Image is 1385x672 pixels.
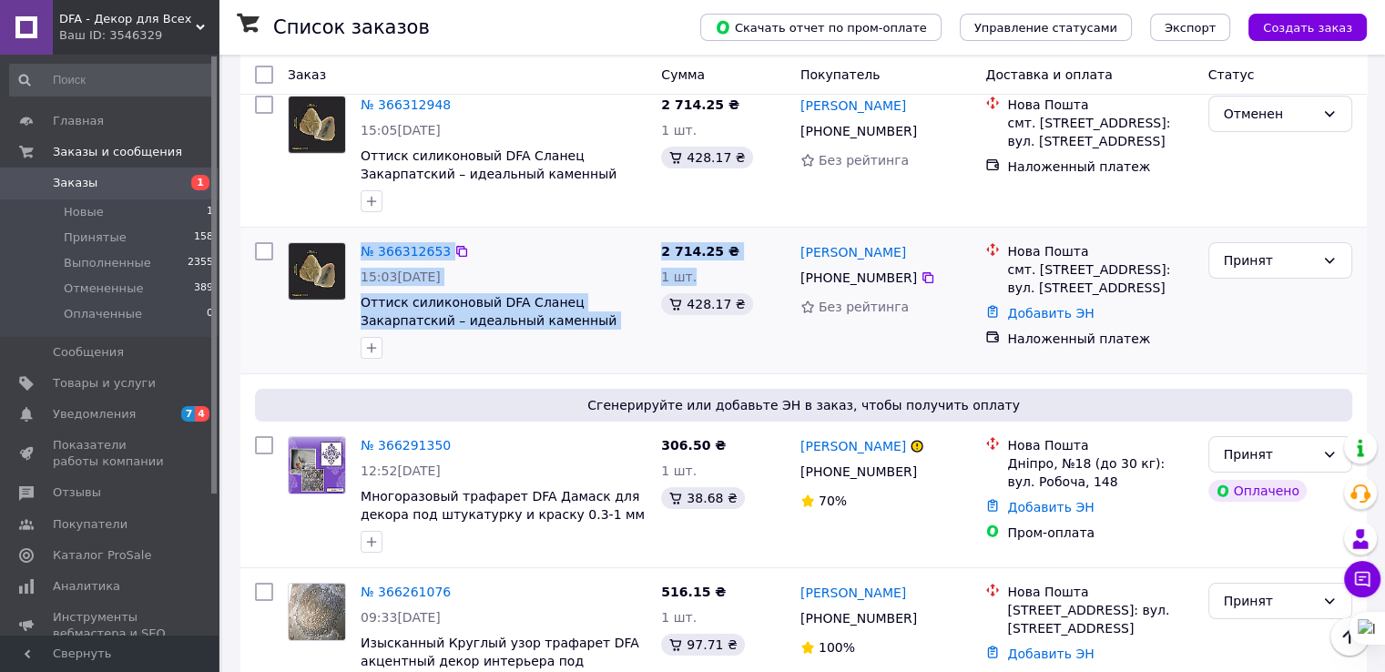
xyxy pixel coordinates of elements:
div: Оплачено [1208,480,1307,502]
span: Отмененные [64,280,143,297]
span: 306.50 ₴ [661,438,726,453]
span: Без рейтинга [819,300,909,314]
button: Скачать отчет по пром-оплате [700,14,942,41]
div: Наложенный платеж [1007,330,1193,348]
span: Выполненные [64,255,151,271]
span: Заказы [53,175,97,191]
span: Доставка и оплата [985,67,1112,82]
span: 1 шт. [661,463,697,478]
div: [PHONE_NUMBER] [797,265,921,290]
span: 2 714.25 ₴ [661,97,739,112]
span: 1 шт. [661,610,697,625]
a: № 366312948 [361,97,451,112]
a: Создать заказ [1230,19,1367,34]
div: 97.71 ₴ [661,634,744,656]
img: Фото товару [289,437,345,494]
div: Ваш ID: 3546329 [59,27,219,44]
span: Статус [1208,67,1255,82]
span: 15:03[DATE] [361,270,441,284]
span: Сообщения [53,344,124,361]
span: 1 шт. [661,270,697,284]
div: Отменен [1224,104,1315,124]
a: № 366312653 [361,244,451,259]
span: 100% [819,640,855,655]
img: Фото товару [289,584,345,640]
span: Сумма [661,67,705,82]
a: № 366291350 [361,438,451,453]
div: [PHONE_NUMBER] [797,606,921,631]
div: Наложенный платеж [1007,158,1193,176]
a: Оттиск силиконовый DFA Сланец Закарпатский – идеальный каменный рельеф, толщина 15 мм (W00047) [361,295,616,346]
span: Отзывы [53,484,101,501]
span: Инструменты вебмастера и SEO [53,609,168,642]
a: Оттиск силиконовый DFA Сланец Закарпатский – идеальный каменный рельеф, толщина 15 мм (W00047) [361,148,616,199]
span: 09:33[DATE] [361,610,441,625]
div: [STREET_ADDRESS]: вул. [STREET_ADDRESS] [1007,601,1193,637]
span: 1 [207,204,213,220]
div: 38.68 ₴ [661,487,744,509]
span: 70% [819,494,847,508]
span: 7 [181,406,196,422]
button: Чат с покупателем [1344,561,1380,597]
h1: Список заказов [273,16,430,38]
a: Добавить ЭН [1007,306,1094,321]
button: Создать заказ [1248,14,1367,41]
span: Оплаченные [64,306,142,322]
a: [PERSON_NAME] [800,437,906,455]
span: Управление статусами [974,21,1117,35]
span: 12:52[DATE] [361,463,441,478]
span: 2 714.25 ₴ [661,244,739,259]
div: Пром-оплата [1007,524,1193,542]
span: Принятые [64,229,127,246]
span: 4 [195,406,209,422]
span: Аналитика [53,578,120,595]
div: Нова Пошта [1007,436,1193,454]
a: Фото товару [288,242,346,300]
span: Без рейтинга [819,153,909,168]
span: Скачать отчет по пром-оплате [715,19,927,36]
span: 1 [191,175,209,190]
img: Фото товару [289,97,345,153]
a: [PERSON_NAME] [800,584,906,602]
div: Дніпро, №18 (до 30 кг): вул. Робоча, 148 [1007,454,1193,491]
a: № 366261076 [361,585,451,599]
span: Уведомления [53,406,136,423]
button: Экспорт [1150,14,1230,41]
span: 158 [194,229,213,246]
span: DFA - Декор для Всех [59,11,196,27]
div: смт. [STREET_ADDRESS]: вул. [STREET_ADDRESS] [1007,260,1193,297]
span: 516.15 ₴ [661,585,726,599]
span: Главная [53,113,104,129]
a: [PERSON_NAME] [800,97,906,115]
span: 2355 [188,255,213,271]
span: Покупатели [53,516,127,533]
a: Добавить ЭН [1007,500,1094,514]
a: Многоразовый трафарет DFA Дамаск для декора под штукатурку и краску 0.3-1 мм (D00005) 38x44 см, 1 мм [361,489,645,540]
div: Принят [1224,591,1315,611]
a: [PERSON_NAME] [800,243,906,261]
div: Принят [1224,250,1315,270]
a: Добавить ЭН [1007,647,1094,661]
span: Заказ [288,67,326,82]
span: Показатели работы компании [53,437,168,470]
div: [PHONE_NUMBER] [797,118,921,144]
span: 0 [207,306,213,322]
a: Фото товару [288,436,346,494]
span: 389 [194,280,213,297]
div: 428.17 ₴ [661,293,752,315]
div: Нова Пошта [1007,242,1193,260]
button: Управление статусами [960,14,1132,41]
span: Создать заказ [1263,21,1352,35]
span: Сгенерируйте или добавьте ЭН в заказ, чтобы получить оплату [262,396,1345,414]
span: Товары и услуги [53,375,156,392]
span: 15:05[DATE] [361,123,441,137]
span: 1 шт. [661,123,697,137]
button: Наверх [1330,617,1369,656]
span: Экспорт [1165,21,1216,35]
a: Фото товару [288,583,346,641]
span: Новые [64,204,104,220]
img: Фото товару [289,243,345,300]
